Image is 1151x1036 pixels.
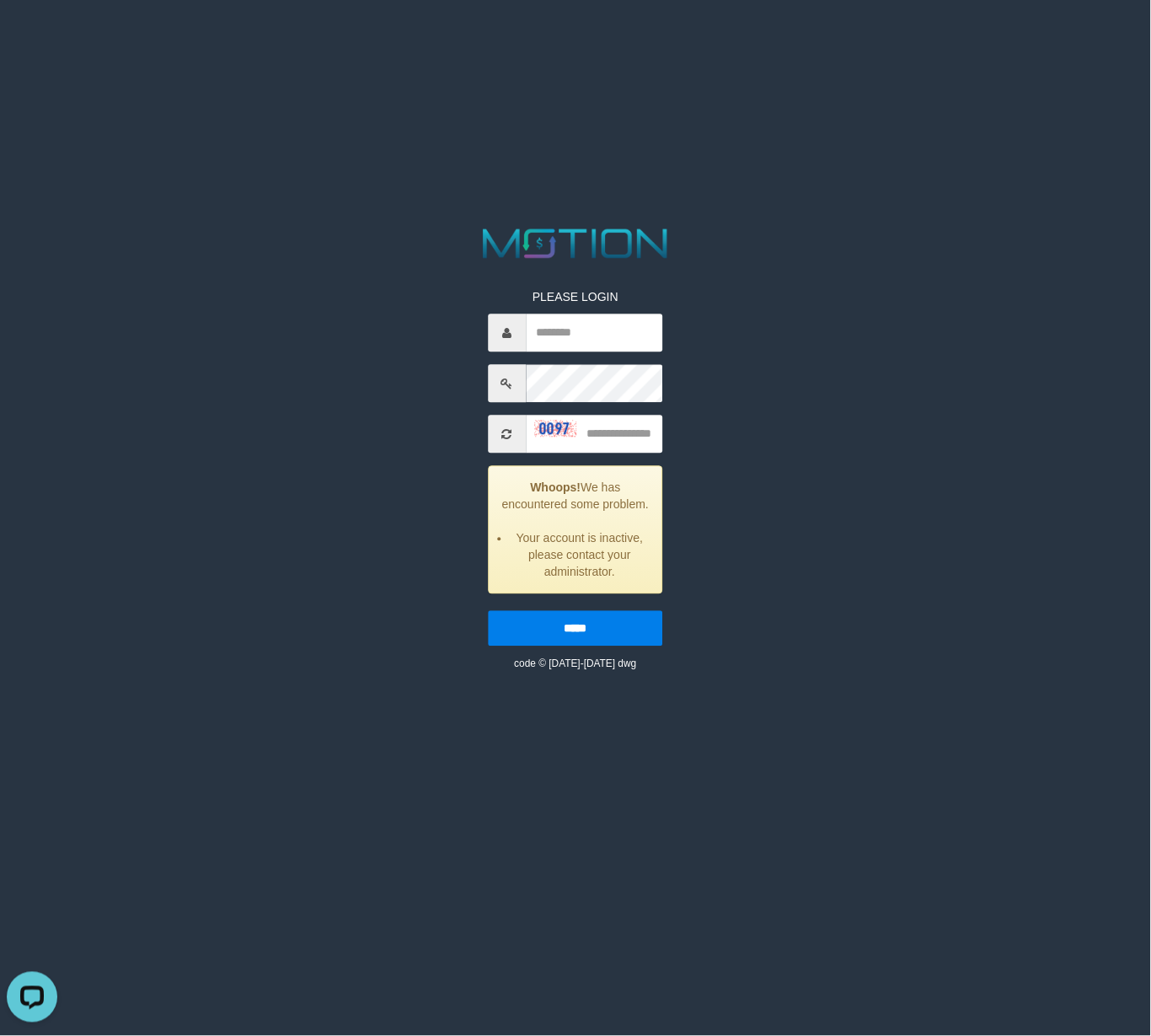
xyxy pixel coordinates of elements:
[530,481,581,495] strong: Whoops!
[474,224,676,264] img: MOTION_logo.png
[7,7,57,57] button: Open LiveChat chat widget
[488,289,663,306] p: PLEASE LOGIN
[514,658,636,670] small: code © [DATE]-[DATE] dwg
[510,530,650,581] li: Your account is inactive, please contact your administrator.
[534,421,576,437] img: captcha
[488,466,663,594] div: We has encountered some problem.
